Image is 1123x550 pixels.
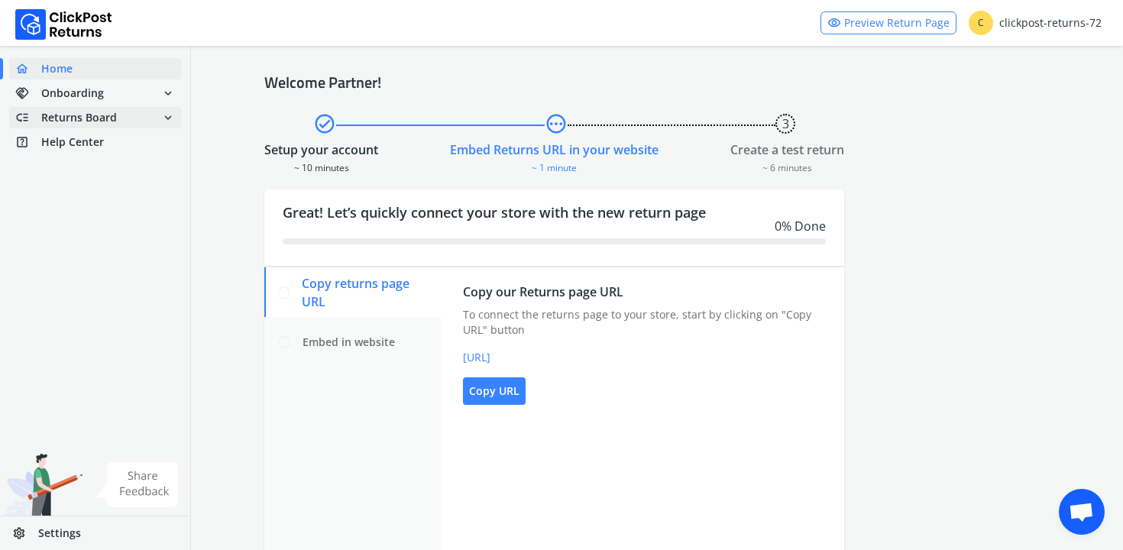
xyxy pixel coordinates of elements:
a: help_centerHelp Center [9,131,181,153]
span: Settings [38,526,81,541]
div: Open chat [1059,489,1105,535]
span: Home [41,61,73,76]
div: Great! Let’s quickly connect your store with the new return page [264,189,844,266]
span: expand_more [161,107,175,128]
div: Setup your account [264,141,378,159]
span: settings [12,522,38,544]
div: Create a test return [730,141,844,159]
span: help_center [15,131,41,153]
div: To connect the returns page to your store, start by clicking on "Copy URL" button [463,307,823,338]
img: Logo [15,9,112,40]
span: C [969,11,993,35]
h4: Welcome Partner! [264,73,1050,92]
span: pending [545,110,568,137]
span: low_priority [15,107,41,128]
div: Embed Returns URL in your website [450,141,659,159]
a: visibilityPreview Return Page [820,11,956,34]
a: [URL] [463,350,823,365]
span: Help Center [41,134,104,150]
button: 3 [775,114,795,134]
span: handshake [15,82,41,104]
img: share feedback [95,462,179,507]
div: Copy our Returns page URL [463,283,823,301]
div: ~ 10 minutes [264,159,378,174]
button: Copy URL [463,377,526,405]
span: Copy returns page URL [302,274,429,311]
div: clickpost-returns-72 [969,11,1102,35]
span: check_circle [313,110,336,137]
span: visibility [827,12,841,34]
span: Returns Board [41,110,117,125]
div: 0 % Done [283,217,826,235]
div: ~ 1 minute [450,159,659,174]
span: Onboarding [41,86,104,101]
div: ~ 6 minutes [730,159,844,174]
span: home [15,58,41,79]
span: expand_more [161,82,175,104]
a: homeHome [9,58,181,79]
span: Embed in website [303,335,395,350]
